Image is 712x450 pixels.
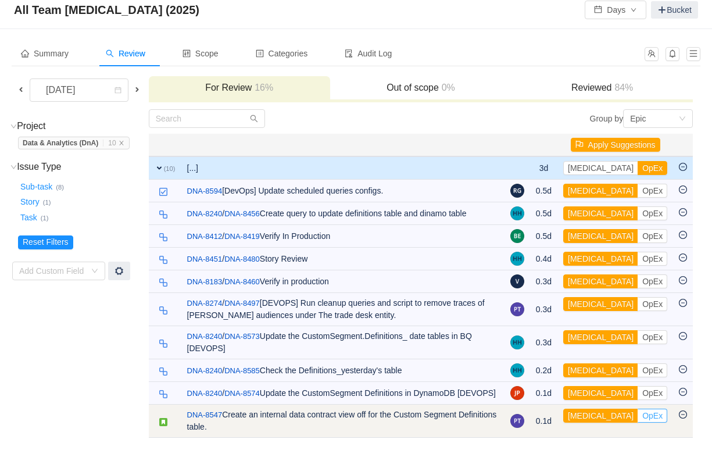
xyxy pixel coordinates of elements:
img: V [510,274,524,288]
i: icon: audit [345,49,353,58]
button: OpEx [638,274,667,288]
a: DNA-8183 [187,276,223,288]
a: DNA-8585 [224,365,260,377]
i: icon: minus-circle [679,185,687,194]
i: icon: control [183,49,191,58]
img: 10316 [159,339,168,348]
button: [MEDICAL_DATA] [563,206,638,220]
td: 0.5d [530,202,557,225]
span: / [187,254,225,263]
a: DNA-8240 [187,331,223,342]
i: icon: minus-circle [679,253,687,262]
td: Create an internal data contract view off for the Custom Segment Definitions table. [181,405,505,438]
i: icon: search [250,115,258,123]
button: OpEx [638,330,667,344]
div: Group by [421,109,693,128]
td: [DEVOPS] Run cleanup queries and script to remove traces of [PERSON_NAME] audiences under The tra... [181,293,505,326]
strong: Data & Analytics (DnA) [23,139,98,147]
small: (8) [56,184,64,191]
i: icon: minus-circle [679,163,687,171]
img: HH [510,335,524,349]
div: [DATE] [37,79,87,101]
span: Summary [21,49,69,58]
i: icon: down [91,267,98,276]
td: 0.2d [530,359,557,382]
td: Story Review [181,248,505,270]
img: 10318 [159,187,168,197]
button: icon: team [645,47,659,61]
img: HH [510,252,524,266]
td: 0.1d [530,382,557,405]
h3: Out of scope [336,82,506,94]
img: 10316 [159,233,168,242]
span: / [187,209,225,218]
td: [...] [181,156,505,180]
a: DNA-8573 [224,331,260,342]
img: PT [510,414,524,428]
span: / [187,366,225,375]
i: icon: minus-circle [679,410,687,419]
span: Scope [183,49,219,58]
img: 10316 [159,210,168,219]
a: DNA-8412 [187,231,223,242]
button: [MEDICAL_DATA] [563,409,638,423]
h3: For Review [155,82,324,94]
td: Verify in production [181,270,505,293]
div: Add Custom Field [19,265,85,277]
i: icon: down [679,115,686,123]
button: OpEx [638,363,667,377]
a: DNA-8456 [224,208,260,220]
button: OpEx [638,161,667,175]
img: 10315 [159,417,168,427]
button: [MEDICAL_DATA] [563,252,638,266]
i: icon: down [10,123,17,130]
a: DNA-8574 [224,388,260,399]
i: icon: close [119,140,124,146]
button: Sub-task [18,177,56,196]
td: Check the Definitions_yesterday's table [181,359,505,382]
span: All Team [MEDICAL_DATA] (2025) [14,1,206,19]
a: DNA-8480 [224,253,260,265]
img: 10316 [159,255,168,265]
button: OpEx [638,184,667,198]
a: DNA-8594 [187,185,223,197]
button: icon: flagApply Suggestions [571,138,660,152]
i: icon: minus-circle [679,208,687,216]
button: Story [18,193,43,212]
span: expand [155,163,164,173]
span: / [187,388,225,398]
td: 0.3d [530,270,557,293]
a: DNA-8240 [187,388,223,399]
button: [MEDICAL_DATA] [563,229,638,243]
span: / [187,298,225,308]
td: 0.4d [530,248,557,270]
h3: Reviewed [517,82,687,94]
i: icon: minus-circle [679,276,687,284]
button: [MEDICAL_DATA] [563,386,638,400]
td: 0.3d [530,293,557,326]
button: [MEDICAL_DATA] [563,161,638,175]
td: Update the CustomSegment.Definitions_ date tables in BQ [DEVOPS] [181,326,505,359]
span: Audit Log [345,49,392,58]
img: 10316 [159,367,168,376]
i: icon: minus-circle [679,388,687,396]
h3: Issue Type [18,161,148,173]
button: icon: bell [666,47,679,61]
span: 10 [108,139,116,147]
td: Create query to update definitions table and dinamo table [181,202,505,225]
h3: Project [18,120,148,132]
button: OpEx [638,297,667,311]
a: DNA-8451 [187,253,223,265]
span: Review [106,49,145,58]
i: icon: calendar [115,87,121,95]
img: HH [510,363,524,377]
button: icon: menu [686,47,700,61]
span: 16% [252,83,273,92]
img: 10316 [159,306,168,315]
span: 0% [439,83,455,92]
small: (10) [164,165,176,172]
button: OpEx [638,386,667,400]
td: 0.5d [530,180,557,202]
button: [MEDICAL_DATA] [563,363,638,377]
div: Epic [630,110,646,127]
